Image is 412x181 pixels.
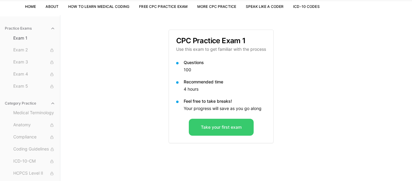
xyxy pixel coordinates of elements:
p: 100 [184,67,266,73]
button: Category Practice [2,99,58,108]
button: Exam 2 [11,45,58,55]
button: Compliance [11,132,58,142]
span: Anatomy [13,122,55,128]
a: More CPC Practice [197,4,236,9]
button: ICD-10-CM [11,157,58,166]
button: Medical Terminology [11,108,58,118]
button: Exam 3 [11,57,58,67]
p: Use this exam to get familiar with the process [176,46,266,52]
span: ICD-10-CM [13,158,55,165]
button: Take your first exam [189,119,254,136]
span: Exam 2 [13,47,55,53]
span: Medical Terminology [13,110,55,116]
a: ICD-10 Codes [293,4,319,9]
span: Coding Guidelines [13,146,55,153]
span: Compliance [13,134,55,141]
span: Exam 1 [13,35,55,41]
h3: CPC Practice Exam 1 [176,37,266,44]
button: Exam 1 [11,33,58,43]
button: Coding Guidelines [11,144,58,154]
a: Free CPC Practice Exam [139,4,188,9]
p: Recommended time [184,79,266,85]
span: Exam 4 [13,71,55,78]
button: Exam 4 [11,69,58,79]
p: 4 hours [184,86,266,92]
a: Home [25,4,36,9]
span: HCPCS Level II [13,170,55,177]
p: Your progress will save as you go along [184,105,266,112]
a: About [46,4,59,9]
button: Anatomy [11,120,58,130]
a: How to Learn Medical Coding [68,4,129,9]
a: Speak Like a Coder [246,4,284,9]
p: Feel free to take breaks! [184,98,266,104]
span: Exam 3 [13,59,55,66]
button: Exam 5 [11,82,58,91]
p: Questions [184,60,266,66]
span: Exam 5 [13,83,55,90]
button: Practice Exams [2,24,58,33]
button: HCPCS Level II [11,169,58,178]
